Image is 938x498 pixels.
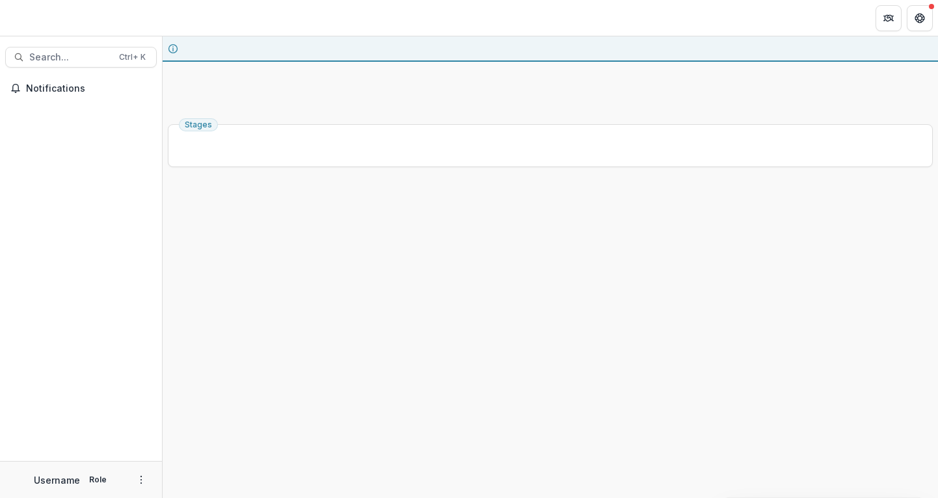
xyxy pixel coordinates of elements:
button: Notifications [5,78,157,99]
p: Role [85,474,111,486]
span: Search... [29,52,111,63]
button: Get Help [907,5,933,31]
span: Notifications [26,83,152,94]
p: Username [34,473,80,487]
span: Stages [185,120,212,129]
button: More [133,472,149,488]
div: Ctrl + K [116,50,148,64]
button: Search... [5,47,157,68]
button: Partners [876,5,902,31]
